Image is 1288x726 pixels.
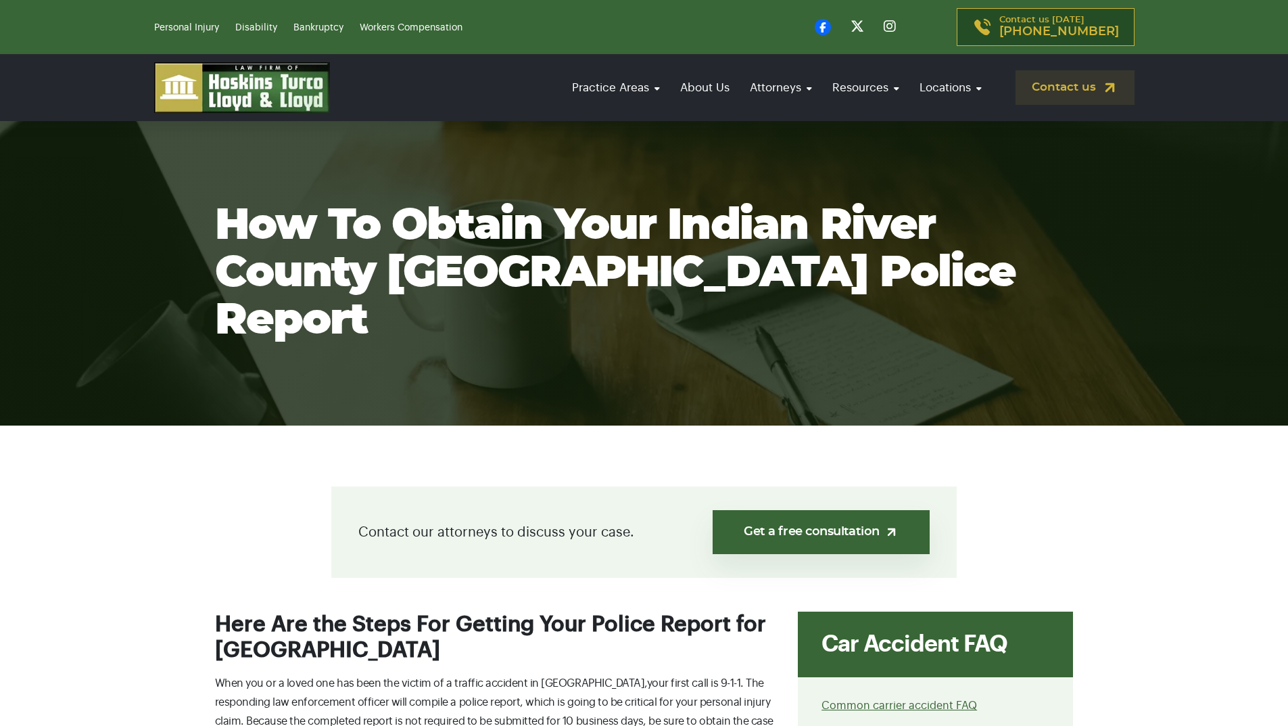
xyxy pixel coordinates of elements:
a: Personal Injury [154,23,219,32]
span: [PHONE_NUMBER] [999,25,1119,39]
h1: How to Obtain Your Indian River County [GEOGRAPHIC_DATA] Police Report [215,202,1074,344]
div: Car Accident FAQ [798,612,1073,677]
img: logo [154,62,330,113]
a: Disability [235,23,277,32]
a: Bankruptcy [293,23,343,32]
a: Get a free consultation [713,510,930,554]
a: Attorneys [743,68,819,107]
a: Common carrier accident FAQ [821,700,977,711]
a: Resources [826,68,906,107]
a: Contact us [1016,70,1135,105]
a: Workers Compensation [360,23,462,32]
a: Locations [913,68,988,107]
span: When you or a loved one has been the victim of a traffic accident in [GEOGRAPHIC_DATA], [215,678,647,689]
a: Contact us [DATE][PHONE_NUMBER] [957,8,1135,46]
strong: Here Are the Steps For Getting Your Police Report for [GEOGRAPHIC_DATA] [215,614,766,661]
img: arrow-up-right-light.svg [884,525,899,539]
a: About Us [673,68,736,107]
a: Practice Areas [565,68,667,107]
div: Contact our attorneys to discuss your case. [331,486,957,578]
p: Contact us [DATE] [999,16,1119,39]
